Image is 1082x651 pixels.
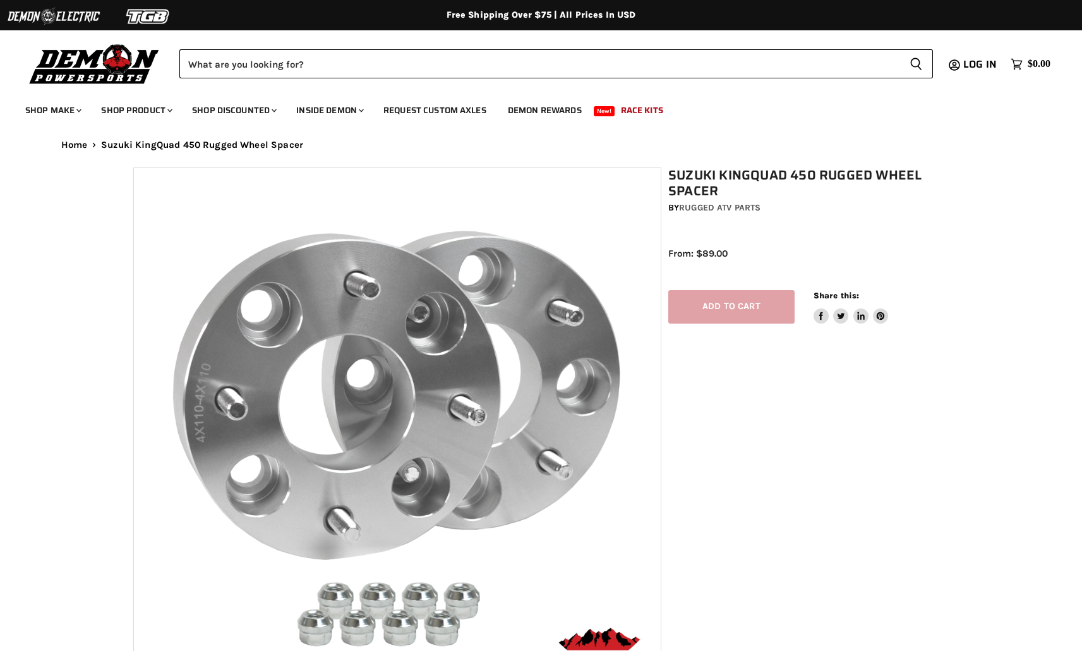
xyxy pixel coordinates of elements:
[179,49,899,78] input: Search
[594,106,615,116] span: New!
[183,97,284,123] a: Shop Discounted
[1028,58,1050,70] span: $0.00
[899,49,933,78] button: Search
[36,140,1047,150] nav: Breadcrumbs
[16,97,89,123] a: Shop Make
[498,97,591,123] a: Demon Rewards
[287,97,371,123] a: Inside Demon
[25,41,164,86] img: Demon Powersports
[61,140,88,150] a: Home
[611,97,673,123] a: Race Kits
[668,248,728,259] span: From: $89.00
[36,9,1047,21] div: Free Shipping Over $75 | All Prices In USD
[958,59,1004,70] a: Log in
[374,97,496,123] a: Request Custom Axles
[101,140,303,150] span: Suzuki KingQuad 450 Rugged Wheel Spacer
[668,201,956,215] div: by
[1004,55,1057,73] a: $0.00
[668,167,956,199] h1: Suzuki KingQuad 450 Rugged Wheel Spacer
[179,49,933,78] form: Product
[814,290,889,324] aside: Share this:
[6,4,101,28] img: Demon Electric Logo 2
[16,92,1047,123] ul: Main menu
[679,202,760,213] a: Rugged ATV Parts
[963,56,997,72] span: Log in
[101,4,196,28] img: TGB Logo 2
[92,97,180,123] a: Shop Product
[814,291,859,300] span: Share this:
